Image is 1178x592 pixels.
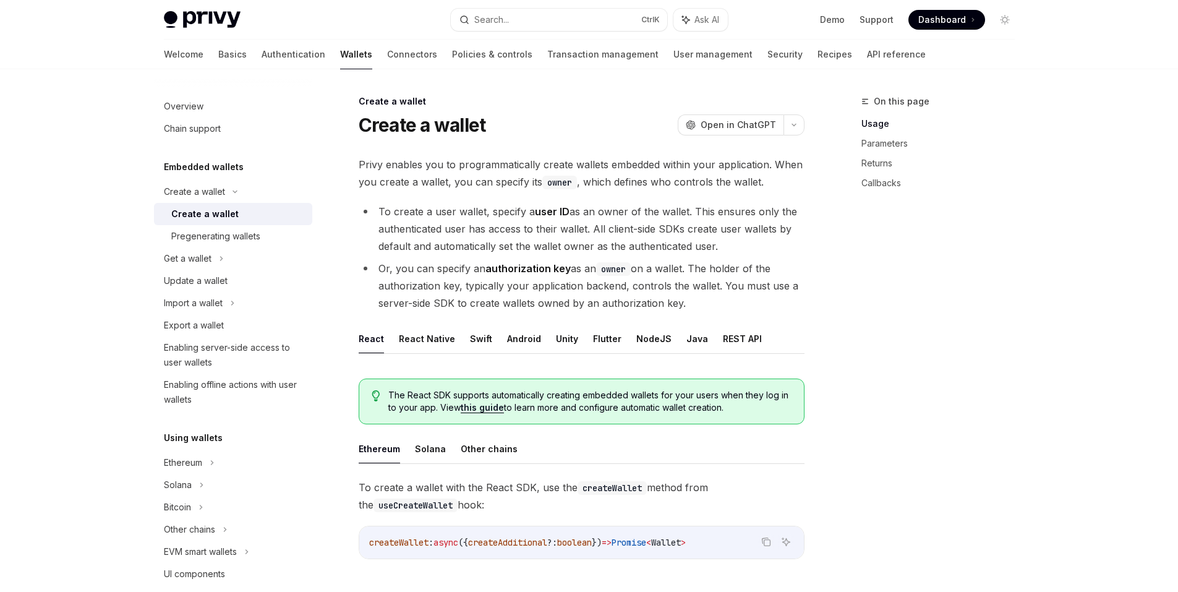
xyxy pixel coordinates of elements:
[673,9,728,31] button: Ask AI
[461,402,504,413] a: this guide
[164,431,223,445] h5: Using wallets
[164,478,192,492] div: Solana
[678,114,783,135] button: Open in ChatGPT
[820,14,845,26] a: Demo
[701,119,776,131] span: Open in ChatGPT
[860,14,894,26] a: Support
[154,270,312,292] a: Update a wallet
[861,153,1025,173] a: Returns
[340,40,372,69] a: Wallets
[429,537,433,548] span: :
[387,40,437,69] a: Connectors
[995,10,1015,30] button: Toggle dark mode
[399,324,455,353] button: React Native
[461,434,518,463] button: Other chains
[535,205,570,218] strong: user ID
[154,95,312,118] a: Overview
[612,537,646,548] span: Promise
[262,40,325,69] a: Authentication
[861,114,1025,134] a: Usage
[359,156,805,191] span: Privy enables you to programmatically create wallets embedded within your application. When you c...
[164,340,305,370] div: Enabling server-side access to user wallets
[171,207,239,221] div: Create a wallet
[164,251,211,266] div: Get a wallet
[154,118,312,140] a: Chain support
[359,95,805,108] div: Create a wallet
[547,40,659,69] a: Transaction management
[164,160,244,174] h5: Embedded wallets
[359,324,384,353] button: React
[542,176,577,189] code: owner
[651,537,681,548] span: Wallet
[451,9,667,31] button: Search...CtrlK
[547,537,557,548] span: ?:
[557,537,592,548] span: boolean
[468,537,547,548] span: createAdditional
[723,324,762,353] button: REST API
[778,534,794,550] button: Ask AI
[485,262,571,275] strong: authorization key
[641,15,660,25] span: Ctrl K
[646,537,651,548] span: <
[218,40,247,69] a: Basics
[636,324,672,353] button: NodeJS
[556,324,578,353] button: Unity
[359,434,400,463] button: Ethereum
[593,324,621,353] button: Flutter
[767,40,803,69] a: Security
[415,434,446,463] button: Solana
[507,324,541,353] button: Android
[164,377,305,407] div: Enabling offline actions with user wallets
[154,314,312,337] a: Export a wallet
[164,11,241,28] img: light logo
[470,324,492,353] button: Swift
[452,40,532,69] a: Policies & controls
[154,225,312,247] a: Pregenerating wallets
[602,537,612,548] span: =>
[164,567,225,581] div: UI components
[154,337,312,374] a: Enabling server-side access to user wallets
[817,40,852,69] a: Recipes
[164,296,223,311] div: Import a wallet
[861,173,1025,193] a: Callbacks
[164,500,191,515] div: Bitcoin
[867,40,926,69] a: API reference
[164,40,203,69] a: Welcome
[861,134,1025,153] a: Parameters
[373,499,458,512] code: useCreateWallet
[171,229,260,244] div: Pregenerating wallets
[359,260,805,312] li: Or, you can specify an as an on a wallet. The holder of the authorization key, typically your app...
[164,318,224,333] div: Export a wallet
[918,14,966,26] span: Dashboard
[369,537,429,548] span: createWallet
[372,390,380,401] svg: Tip
[596,262,631,276] code: owner
[578,481,647,495] code: createWallet
[908,10,985,30] a: Dashboard
[874,94,929,109] span: On this page
[164,121,221,136] div: Chain support
[694,14,719,26] span: Ask AI
[758,534,774,550] button: Copy the contents from the code block
[164,184,225,199] div: Create a wallet
[164,522,215,537] div: Other chains
[164,544,237,559] div: EVM smart wallets
[673,40,753,69] a: User management
[154,563,312,585] a: UI components
[164,455,202,470] div: Ethereum
[359,114,486,136] h1: Create a wallet
[154,203,312,225] a: Create a wallet
[388,389,791,414] span: The React SDK supports automatically creating embedded wallets for your users when they log in to...
[592,537,602,548] span: })
[164,99,203,114] div: Overview
[154,374,312,411] a: Enabling offline actions with user wallets
[681,537,686,548] span: >
[433,537,458,548] span: async
[474,12,509,27] div: Search...
[359,479,805,513] span: To create a wallet with the React SDK, use the method from the hook:
[359,203,805,255] li: To create a user wallet, specify a as an owner of the wallet. This ensures only the authenticated...
[164,273,228,288] div: Update a wallet
[458,537,468,548] span: ({
[686,324,708,353] button: Java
